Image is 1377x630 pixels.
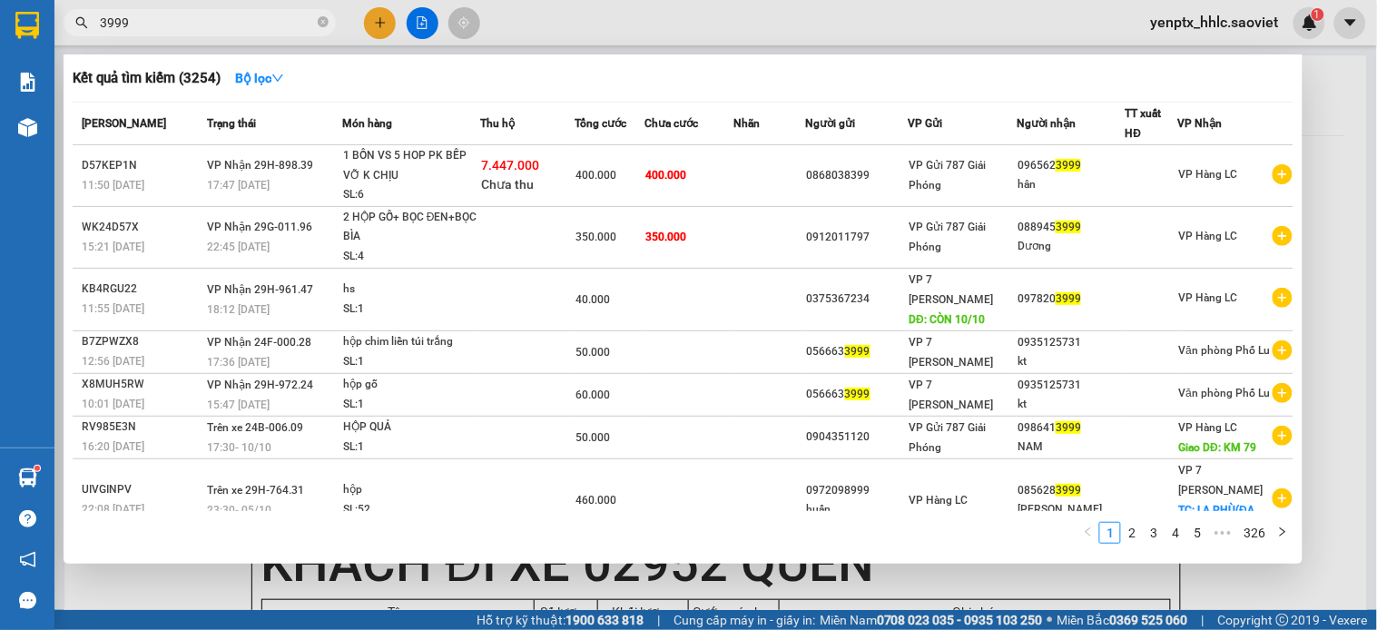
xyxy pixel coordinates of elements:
span: VP Hàng LC [910,494,969,507]
img: warehouse-icon [18,118,37,137]
span: VP Gửi [909,117,943,130]
span: VP Hàng LC [1179,421,1238,434]
img: solution-icon [18,73,37,92]
li: 4 [1165,522,1186,544]
div: 056663 [807,342,908,361]
img: logo.jpg [10,15,101,105]
div: 088945 [1018,218,1125,237]
span: Thu hộ [480,117,515,130]
b: [DOMAIN_NAME] [242,15,438,44]
span: 460.000 [575,494,616,507]
span: plus-circle [1273,426,1293,446]
span: VP Gửi 787 Giải Phóng [910,421,987,454]
span: VP Nhận [1178,117,1223,130]
div: 0904351120 [807,428,908,447]
span: 3999 [845,345,870,358]
a: 1 [1100,523,1120,543]
span: 400.000 [575,169,616,182]
span: 15:21 [DATE] [82,241,144,253]
img: logo-vxr [15,12,39,39]
sup: 1 [34,466,40,471]
div: B7ZPWZX8 [82,332,202,351]
a: 3 [1144,523,1164,543]
div: X8MUH5RW [82,375,202,394]
div: 0912011797 [807,228,908,247]
li: 3 [1143,522,1165,544]
span: 22:08 [DATE] [82,503,144,516]
span: Văn phòng Phố Lu [1179,344,1271,357]
li: Previous Page [1077,522,1099,544]
div: hộp [343,480,479,500]
span: notification [19,551,36,568]
span: VP 7 [PERSON_NAME] [1179,464,1264,497]
div: 1 BỒN VS 5 HOP PK BẾP VỠ K CHỊU [343,146,479,185]
span: Chưa cước [644,117,698,130]
div: kt [1018,352,1125,371]
span: 350.000 [645,231,686,243]
input: Tìm tên, số ĐT hoặc mã đơn [100,13,314,33]
span: TT xuất HĐ [1126,107,1162,140]
button: Bộ lọcdown [221,64,299,93]
span: 60.000 [575,389,610,401]
span: 15:47 [DATE] [207,399,270,411]
span: Trên xe 29H-764.31 [207,484,304,497]
span: left [1083,527,1094,537]
li: 2 [1121,522,1143,544]
a: 5 [1187,523,1207,543]
span: 50.000 [575,431,610,444]
div: SL: 1 [343,352,479,372]
span: 11:50 [DATE] [82,179,144,192]
h1: Giao dọc đường [95,105,335,231]
span: 7.447.000 [481,158,539,172]
div: 085628 [1018,481,1125,500]
h3: Kết quả tìm kiếm ( 3254 ) [73,69,221,88]
span: VP Hàng LC [1179,230,1238,242]
span: ••• [1208,522,1237,544]
span: 3999 [845,388,870,400]
span: Tổng cước [575,117,626,130]
span: down [271,72,284,84]
span: [PERSON_NAME] [82,117,166,130]
span: Chưa thu [481,177,534,192]
a: 326 [1238,523,1271,543]
span: VP Nhận 29H-972.24 [207,379,313,391]
span: Người nhận [1017,117,1076,130]
span: VP Gửi 787 Giải Phóng [910,221,987,253]
span: Giao DĐ: KM 79 [1179,441,1257,454]
div: huấn [807,500,908,519]
div: HỘP QUẢ [343,418,479,438]
div: KB4RGU22 [82,280,202,299]
li: 1 [1099,522,1121,544]
span: 3999 [1056,221,1081,233]
span: VP 7 [PERSON_NAME] [910,273,994,306]
button: right [1272,522,1293,544]
span: Món hàng [342,117,392,130]
span: 350.000 [575,231,616,243]
li: 5 [1186,522,1208,544]
span: VP 7 [PERSON_NAME] [910,379,994,411]
span: 3999 [1056,292,1081,305]
span: 3999 [1056,484,1081,497]
span: 17:30 - 10/10 [207,441,271,454]
span: VP Nhận 29G-011.96 [207,221,312,233]
span: message [19,592,36,609]
span: question-circle [19,510,36,527]
span: 3999 [1056,159,1081,172]
span: Trạng thái [207,117,256,130]
span: Nhãn [734,117,761,130]
strong: Bộ lọc [235,71,284,85]
div: hs [343,280,479,300]
span: Văn phòng Phố Lu [1179,387,1271,399]
span: plus-circle [1273,226,1293,246]
span: VP Nhận 24F-000.28 [207,336,311,349]
span: Trên xe 24B-006.09 [207,421,303,434]
span: search [75,16,88,29]
a: 4 [1166,523,1185,543]
li: Next Page [1272,522,1293,544]
span: 18:12 [DATE] [207,303,270,316]
div: NAM [1018,438,1125,457]
button: left [1077,522,1099,544]
span: DĐ: CÒN 10/10 [910,313,986,326]
span: VP 7 [PERSON_NAME] [910,336,994,369]
div: RV985E3N [82,418,202,437]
